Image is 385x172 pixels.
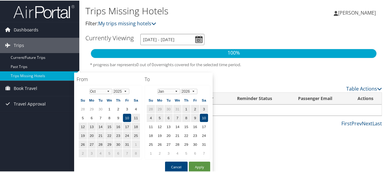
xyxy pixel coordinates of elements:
th: Su [79,95,87,104]
p: Filter: [85,19,283,27]
td: 6 [191,149,199,157]
td: 29 [156,104,164,113]
td: 4 [173,149,182,157]
td: 21 [96,131,105,139]
th: Tu [96,95,105,104]
th: Th [182,95,190,104]
td: 30 [191,140,199,148]
a: [PERSON_NAME] [334,3,382,21]
td: 2 [156,149,164,157]
td: 7 [123,149,131,157]
td: 29 [105,140,113,148]
th: Fr [191,95,199,104]
span: Trips [14,37,24,52]
span: [PERSON_NAME] [338,9,376,16]
button: Cancel [165,161,188,172]
th: Su [147,95,155,104]
td: 6 [164,113,173,121]
td: 3 [123,104,131,113]
td: 5 [182,149,190,157]
td: 16 [191,122,199,130]
th: Reminder Status [232,92,293,104]
td: 8 [132,149,140,157]
td: 24 [123,131,131,139]
td: 2 [79,149,87,157]
td: 25 [147,140,155,148]
input: [DATE] - [DATE] [140,33,204,45]
td: 22 [182,131,190,139]
td: 10 [123,113,131,121]
td: 23 [191,131,199,139]
td: 19 [79,131,87,139]
td: 31 [200,140,208,148]
span: Travel Approval [14,96,46,111]
td: 28 [173,140,182,148]
td: 1 [182,104,190,113]
th: Fr [123,95,131,104]
td: 5 [105,149,113,157]
a: Last [372,120,382,126]
img: airportal-logo.png [13,4,74,18]
td: 1 [105,104,113,113]
td: 4 [147,113,155,121]
a: Prev [351,120,362,126]
td: 5 [156,113,164,121]
td: 6 [88,113,96,121]
td: 31 [123,140,131,148]
td: 3 [200,104,208,113]
td: 1 [147,149,155,157]
td: 18 [147,131,155,139]
td: 2 [191,104,199,113]
td: 7 [96,113,105,121]
td: 22 [105,131,113,139]
td: 14 [96,122,105,130]
h1: Trips Missing Hotels [85,4,283,17]
span: Book Travel [14,80,37,95]
a: Next [362,120,372,126]
td: 31 [173,104,182,113]
th: Sa [132,95,140,104]
td: 7 [200,149,208,157]
h4: To [145,75,210,82]
h3: Currently Viewing [85,33,134,41]
a: First [341,120,351,126]
td: 8 [182,113,190,121]
span: Dashboards [14,22,38,37]
td: 9 [191,113,199,121]
td: 15 [105,122,113,130]
td: 12 [156,122,164,130]
td: 3 [164,149,173,157]
td: 29 [182,140,190,148]
p: 100% [91,48,376,56]
td: 8 [105,113,113,121]
td: 30 [96,104,105,113]
td: 19 [156,131,164,139]
td: 12 [79,122,87,130]
td: 17 [200,122,208,130]
td: 13 [164,122,173,130]
th: We [173,95,182,104]
td: 23 [114,131,122,139]
th: We [105,95,113,104]
td: 18 [132,122,140,130]
td: 11 [132,113,140,121]
a: Table Actions [346,85,382,91]
th: Passenger Email: activate to sort column ascending [293,92,352,104]
td: 17 [123,122,131,130]
th: Sa [200,95,208,104]
td: 4 [96,149,105,157]
td: 24 [200,131,208,139]
td: 26 [156,140,164,148]
td: 6 [114,149,122,157]
td: 1 [132,140,140,148]
th: Actions [352,92,382,104]
td: 13 [88,122,96,130]
th: Mo [88,95,96,104]
td: 27 [164,140,173,148]
td: All overnight stays are covered. [86,104,382,115]
button: Apply [189,161,210,172]
td: 28 [79,104,87,113]
td: 25 [132,131,140,139]
h4: From [77,75,142,82]
td: 28 [147,104,155,113]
